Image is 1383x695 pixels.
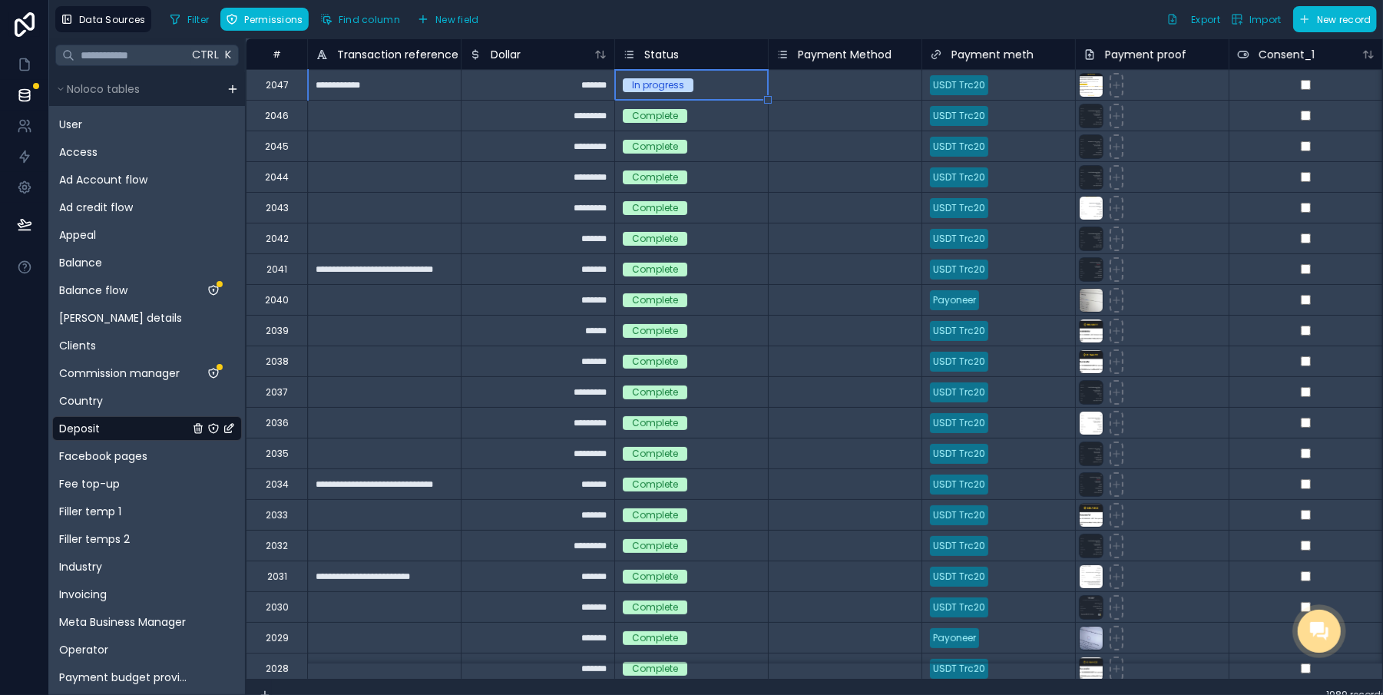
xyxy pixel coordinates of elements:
div: 2040 [265,294,289,306]
div: 2028 [266,663,289,675]
span: Payment meth [951,47,1034,62]
div: 2038 [266,356,289,368]
span: Payment Method [798,47,892,62]
div: Complete [632,201,678,215]
div: USDT Trc20 [933,662,985,676]
button: Find column [315,8,405,31]
button: Export [1161,6,1226,32]
div: USDT Trc20 [933,201,985,215]
div: USDT Trc20 [933,447,985,461]
button: New field [412,8,485,31]
div: USDT Trc20 [933,170,985,184]
span: New record [1317,14,1371,25]
div: Complete [632,601,678,614]
div: Complete [632,416,678,430]
div: 2032 [266,540,288,552]
div: 2041 [266,263,287,276]
div: Complete [632,631,678,645]
span: Export [1191,14,1220,25]
div: USDT Trc20 [933,78,985,92]
button: Data Sources [55,6,151,32]
a: Permissions [220,8,314,31]
div: Payoneer [933,631,976,645]
div: Complete [632,570,678,584]
div: Complete [632,232,678,246]
div: 2044 [265,171,289,184]
div: Complete [632,508,678,522]
div: 2042 [266,233,289,245]
div: 2029 [266,632,289,644]
button: New record [1293,6,1377,32]
div: USDT Trc20 [933,263,985,276]
div: Complete [632,386,678,399]
div: USDT Trc20 [933,140,985,154]
div: USDT Trc20 [933,601,985,614]
span: Status [644,47,679,62]
div: 2045 [265,141,289,153]
div: USDT Trc20 [933,478,985,491]
div: Complete [632,324,678,338]
span: Import [1249,14,1282,25]
div: Complete [632,662,678,676]
div: Complete [632,447,678,461]
div: In progress [632,78,684,92]
div: Complete [632,140,678,154]
div: 2035 [266,448,289,460]
div: 2031 [267,571,287,583]
div: 2030 [266,601,289,614]
span: Ctrl [190,45,220,65]
div: 2046 [265,110,289,122]
div: Complete [632,539,678,553]
div: 2039 [266,325,289,337]
div: USDT Trc20 [933,416,985,430]
div: # [258,48,296,60]
button: Filter [164,8,215,31]
div: Payoneer [933,293,976,307]
div: Complete [632,293,678,307]
span: Data Sources [79,14,146,25]
button: Permissions [220,8,308,31]
div: USDT Trc20 [933,355,985,369]
span: Find column [339,14,400,25]
div: Complete [632,170,678,184]
a: New record [1287,6,1377,32]
div: 2037 [266,386,288,399]
div: 2033 [266,509,288,521]
div: USDT Trc20 [933,508,985,522]
div: USDT Trc20 [933,109,985,123]
div: USDT Trc20 [933,324,985,338]
div: Complete [632,355,678,369]
div: Complete [632,109,678,123]
div: 2034 [266,478,289,491]
div: Complete [632,263,678,276]
span: Dollar [491,47,521,62]
div: USDT Trc20 [933,539,985,553]
span: Filter [187,14,210,25]
div: 2036 [266,417,289,429]
span: K [223,50,234,61]
span: New field [435,14,479,25]
span: Permissions [244,14,303,25]
span: Payment proof [1105,47,1186,62]
div: 2047 [266,79,289,91]
div: USDT Trc20 [933,570,985,584]
div: Complete [632,478,678,491]
div: USDT Trc20 [933,386,985,399]
span: Consent_1 [1259,47,1315,62]
div: USDT Trc20 [933,232,985,246]
span: Transaction reference [337,47,458,62]
div: 2043 [266,202,289,214]
button: Import [1226,6,1287,32]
